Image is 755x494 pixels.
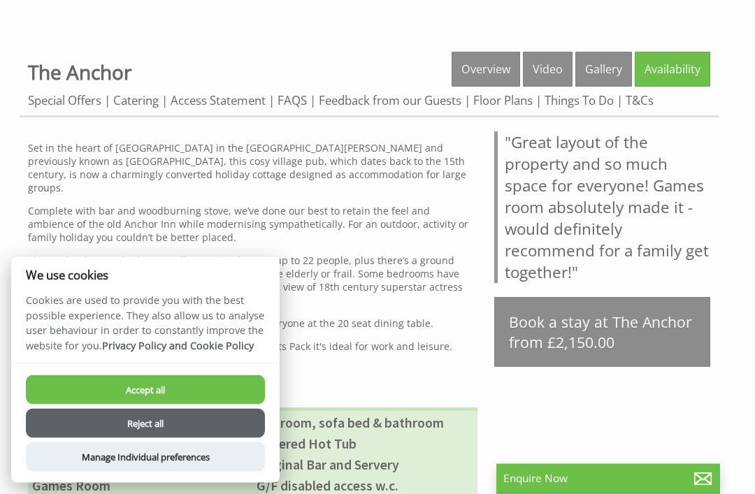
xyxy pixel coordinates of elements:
[171,93,266,109] a: Access Statement
[494,298,710,368] a: Book a stay at The Anchor from £2,150.00
[452,52,520,87] a: Overview
[545,93,614,109] a: Things To Do
[28,142,477,195] p: Set in the heart of [GEOGRAPHIC_DATA] in the [GEOGRAPHIC_DATA][PERSON_NAME] and previously known ...
[11,268,280,282] h2: We use cookies
[26,442,265,472] button: Manage Individual preferences
[252,413,477,434] li: G/F room, sofa bed & bathroom
[575,52,632,87] a: Gallery
[473,93,533,109] a: Floor Plans
[252,434,477,455] li: Covered Hot Tub
[28,205,477,245] p: Complete with bar and woodburning stove, we’ve done our best to retain the feel and ambience of t...
[503,471,713,486] p: Enquire Now
[626,93,654,109] a: T&Cs
[102,339,254,352] a: Privacy Policy and Cookie Policy
[494,132,710,284] blockquote: "Great layout of the property and so much space for everyone! Games room absolutely made it - wou...
[278,93,307,109] a: FAQS
[28,254,477,307] p: The Anchor has 7/8 bedrooms, all en-suite, sleeping up to 22 people, plus there’s a ground floor ...
[28,93,101,109] a: Special Offers
[28,59,131,86] a: The Anchor
[252,455,477,476] li: Original Bar and Servery
[113,93,159,109] a: Catering
[26,375,265,405] button: Accept all
[635,52,710,87] a: Availability
[319,93,461,109] a: Feedback from our Guests
[11,293,280,363] p: Cookies are used to provide you with the best possible experience. They also allow us to analyse ...
[523,52,573,87] a: Video
[26,409,265,438] button: Reject all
